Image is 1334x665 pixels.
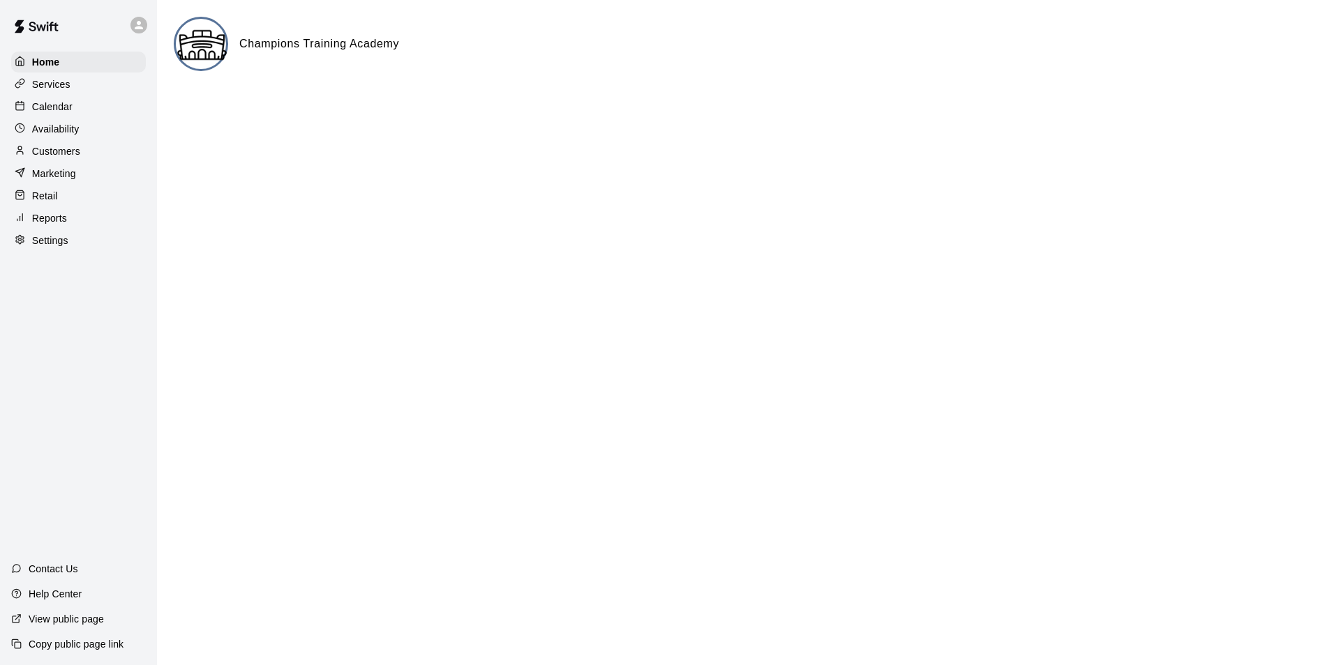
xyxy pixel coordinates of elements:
a: Calendar [11,96,146,117]
a: Availability [11,119,146,139]
p: Marketing [32,167,76,181]
a: Retail [11,185,146,206]
p: Reports [32,211,67,225]
a: Reports [11,208,146,229]
p: Retail [32,189,58,203]
p: View public page [29,612,104,626]
a: Services [11,74,146,95]
p: Calendar [32,100,73,114]
a: Home [11,52,146,72]
a: Customers [11,141,146,162]
a: Settings [11,230,146,251]
p: Copy public page link [29,637,123,651]
p: Help Center [29,587,82,601]
p: Home [32,55,60,69]
h6: Champions Training Academy [239,35,399,53]
p: Customers [32,144,80,158]
p: Settings [32,234,68,247]
a: Marketing [11,163,146,184]
p: Services [32,77,70,91]
p: Availability [32,122,80,136]
img: Champions Training Academy logo [176,19,228,71]
p: Contact Us [29,562,78,576]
